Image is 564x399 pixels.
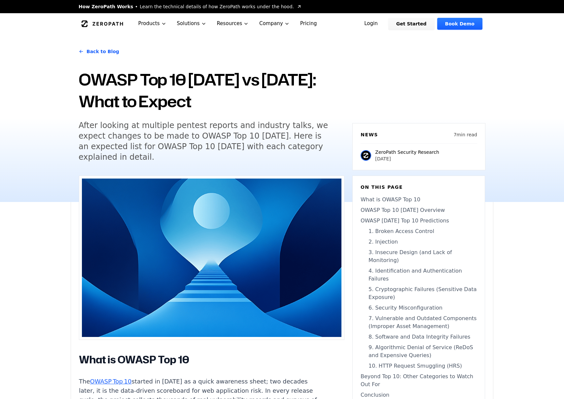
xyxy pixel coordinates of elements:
[361,238,477,246] a: 2. Injection
[375,155,439,162] p: [DATE]
[79,120,332,162] h5: After looking at multiple pentest reports and industry talks, we expect changes to be made to OWA...
[79,42,119,61] a: Back to Blog
[361,344,477,359] a: 9. Algorithmic Denial of Service (ReDoS and Expensive Queries)
[361,333,477,341] a: 8. Software and Data Integrity Failures
[133,13,172,34] button: Products
[254,13,295,34] button: Company
[82,179,341,337] img: OWASP Top 10 2021 vs 2025: What to Expect
[140,3,294,10] span: Learn the technical details of how ZeroPath works under the hood.
[361,285,477,301] a: 5. Cryptographic Failures (Sensitive Data Exposure)
[79,69,344,112] h1: OWASP Top 10 [DATE] vs [DATE]: What to Expect
[361,391,477,399] a: Conclusion
[361,304,477,312] a: 6. Security Misconfiguration
[295,13,322,34] a: Pricing
[79,3,302,10] a: How ZeroPath WorksLearn the technical details of how ZeroPath works under the hood.
[361,373,477,388] a: Beyond Top 10: Other Categories to Watch Out For
[361,315,477,330] a: 7. Vulnerable and Outdated Components (Improper Asset Management)
[361,249,477,264] a: 3. Insecure Design (and Lack of Monitoring)
[356,18,386,30] a: Login
[361,267,477,283] a: 4. Identification and Authentication Failures
[361,131,378,138] h6: News
[361,184,477,190] h6: On this page
[90,378,131,385] a: OWASP Top 10
[388,18,435,30] a: Get Started
[79,353,325,366] h2: What is OWASP Top 10
[361,217,477,225] a: OWASP [DATE] Top 10 Predictions
[361,196,477,204] a: What is OWASP Top 10
[454,131,477,138] p: 7 min read
[71,13,493,34] nav: Global
[79,3,133,10] span: How ZeroPath Works
[361,150,371,161] img: ZeroPath Security Research
[437,18,482,30] a: Book Demo
[172,13,212,34] button: Solutions
[361,362,477,370] a: 10. HTTP Request Smuggling (HRS)
[375,149,439,155] p: ZeroPath Security Research
[361,227,477,235] a: 1. Broken Access Control
[361,206,477,214] a: OWASP Top 10 [DATE] Overview
[212,13,254,34] button: Resources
